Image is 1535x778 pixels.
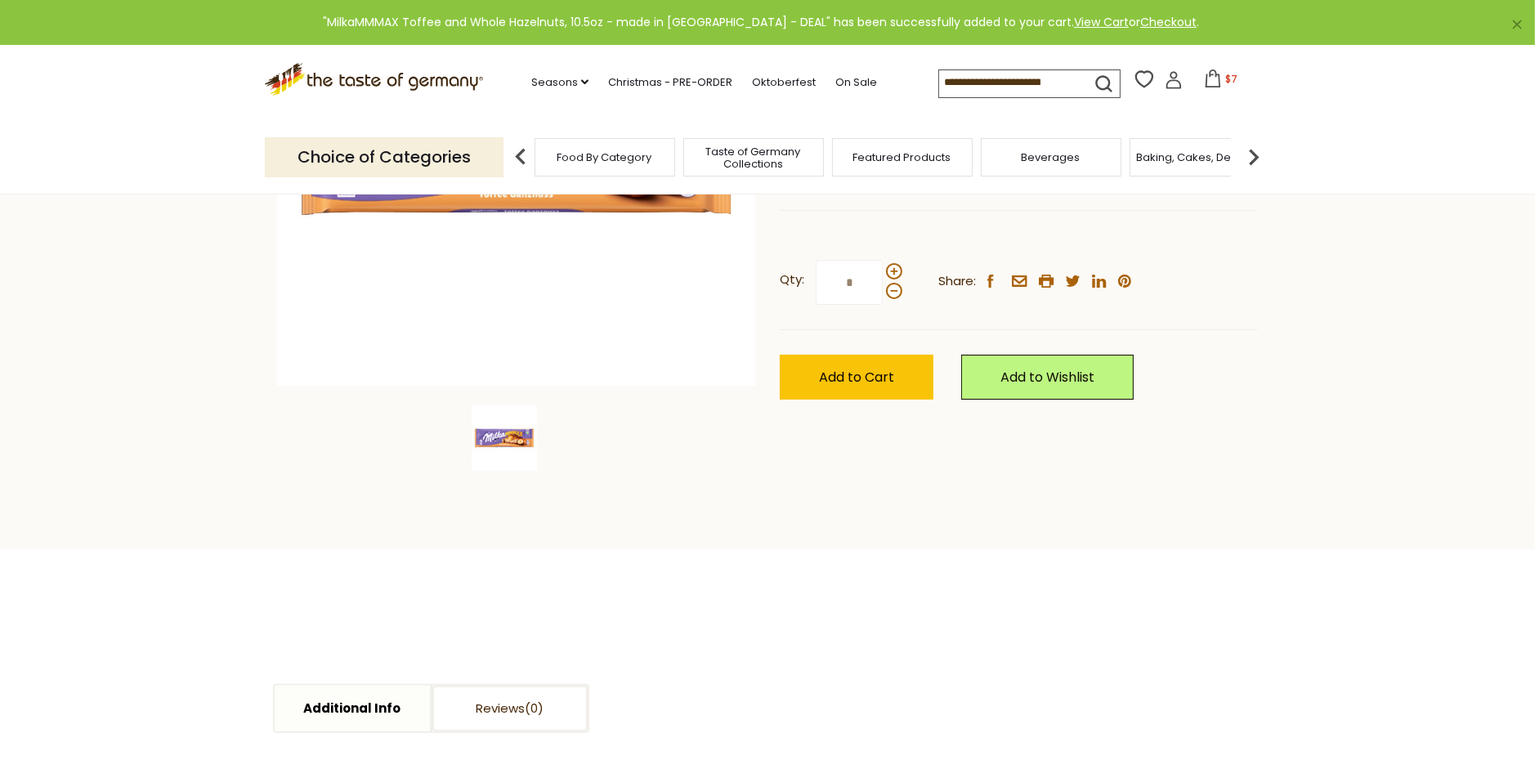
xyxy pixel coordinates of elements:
a: Add to Wishlist [961,355,1134,400]
a: × [1512,20,1522,29]
a: Oktoberfest [752,74,816,92]
span: Share: [938,271,976,292]
img: next arrow [1237,141,1270,173]
button: $7 [1186,69,1255,94]
strong: Qty: [780,270,804,290]
div: "MilkaMMMAX Toffee and Whole Hazelnuts, 10.5oz - made in [GEOGRAPHIC_DATA] - DEAL" has been succe... [13,13,1509,32]
img: Milka MMMAX Toffee & Whole Hazelnuts [472,405,537,471]
a: Christmas - PRE-ORDER [608,74,732,92]
a: Seasons [531,74,588,92]
a: Food By Category [557,151,652,163]
a: Taste of Germany Collections [688,145,819,170]
a: Reviews [432,686,588,732]
a: Featured Products [853,151,951,163]
a: Checkout [1140,14,1197,30]
a: Beverages [1022,151,1081,163]
a: On Sale [835,74,877,92]
a: Additional Info [275,686,430,732]
button: Add to Cart [780,355,933,400]
input: Qty: [816,260,883,305]
span: Add to Cart [819,368,894,387]
img: previous arrow [504,141,537,173]
p: Choice of Categories [265,137,503,177]
span: $7 [1225,72,1237,86]
a: Baking, Cakes, Desserts [1136,151,1263,163]
a: View Cart [1074,14,1129,30]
